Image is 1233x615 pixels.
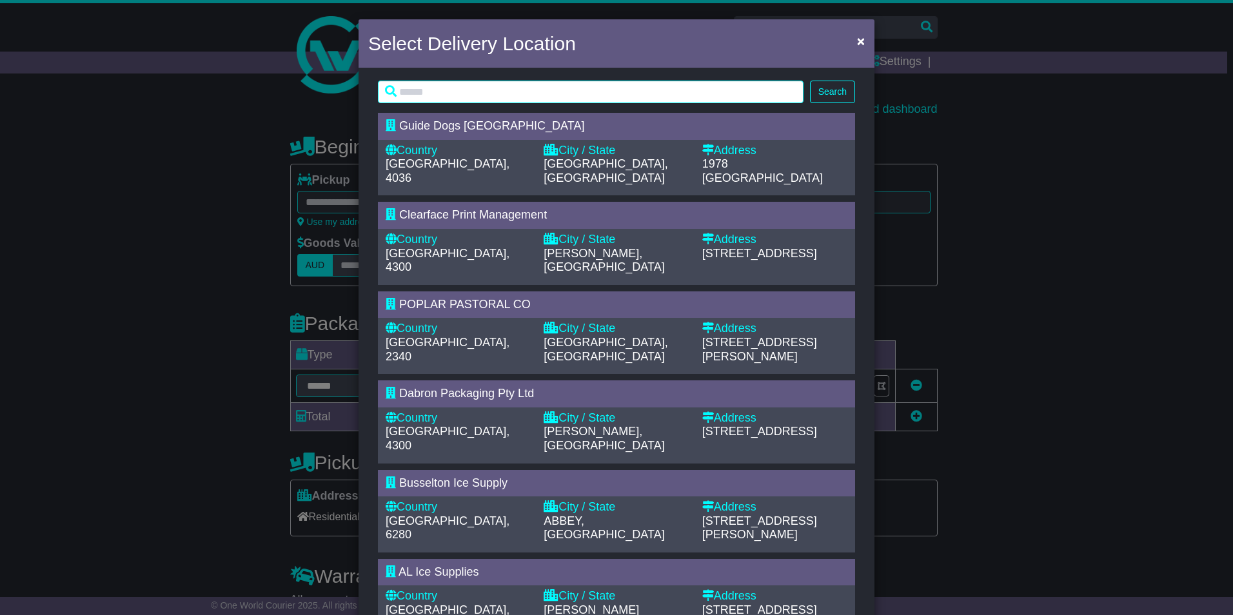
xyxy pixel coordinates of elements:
[702,589,847,603] div: Address
[399,298,531,311] span: POPLAR PASTORAL CO
[544,425,664,452] span: [PERSON_NAME], [GEOGRAPHIC_DATA]
[386,500,531,514] div: Country
[399,565,478,578] span: AL Ice Supplies
[702,157,823,184] span: 1978 [GEOGRAPHIC_DATA]
[399,387,534,400] span: Dabron Packaging Pty Ltd
[702,322,847,336] div: Address
[399,208,547,221] span: Clearface Print Management
[702,144,847,158] div: Address
[386,336,509,363] span: [GEOGRAPHIC_DATA], 2340
[399,476,508,489] span: Busselton Ice Supply
[857,34,865,48] span: ×
[810,81,855,103] button: Search
[851,28,871,54] button: Close
[702,411,847,425] div: Address
[544,247,664,274] span: [PERSON_NAME], [GEOGRAPHIC_DATA]
[544,336,667,363] span: [GEOGRAPHIC_DATA], [GEOGRAPHIC_DATA]
[386,411,531,425] div: Country
[386,144,531,158] div: Country
[544,144,689,158] div: City / State
[386,247,509,274] span: [GEOGRAPHIC_DATA], 4300
[544,514,664,542] span: ABBEY, [GEOGRAPHIC_DATA]
[386,233,531,247] div: Country
[544,322,689,336] div: City / State
[702,500,847,514] div: Address
[544,411,689,425] div: City / State
[368,29,576,58] h4: Select Delivery Location
[386,157,509,184] span: [GEOGRAPHIC_DATA], 4036
[386,514,509,542] span: [GEOGRAPHIC_DATA], 6280
[386,425,509,452] span: [GEOGRAPHIC_DATA], 4300
[544,500,689,514] div: City / State
[386,322,531,336] div: Country
[702,425,817,438] span: [STREET_ADDRESS]
[702,514,817,542] span: [STREET_ADDRESS][PERSON_NAME]
[544,589,689,603] div: City / State
[544,233,689,247] div: City / State
[386,589,531,603] div: Country
[544,157,667,184] span: [GEOGRAPHIC_DATA], [GEOGRAPHIC_DATA]
[399,119,584,132] span: Guide Dogs [GEOGRAPHIC_DATA]
[702,247,817,260] span: [STREET_ADDRESS]
[702,233,847,247] div: Address
[702,336,817,363] span: [STREET_ADDRESS][PERSON_NAME]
